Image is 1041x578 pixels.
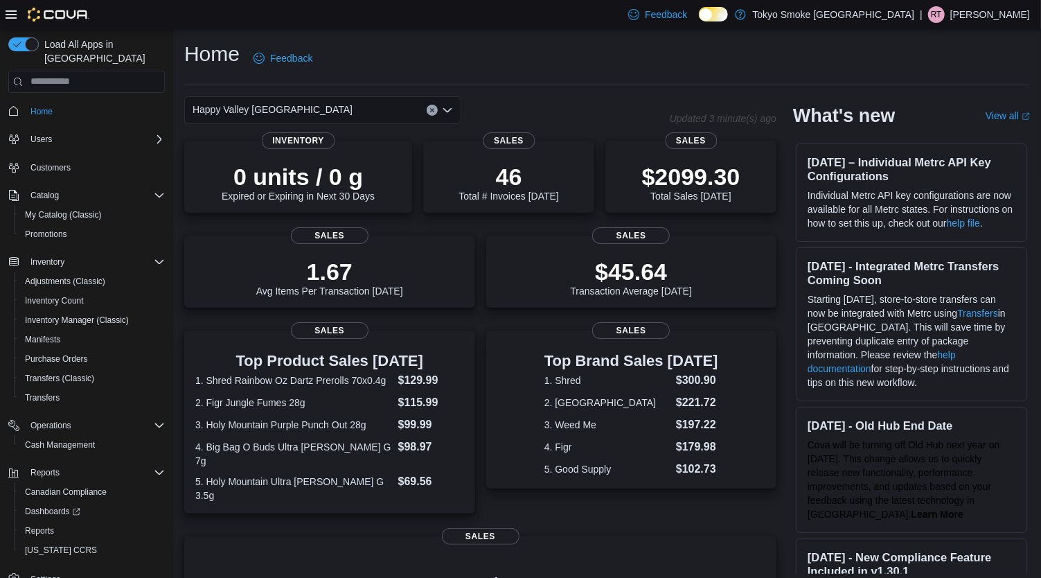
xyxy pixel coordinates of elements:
[398,394,464,411] dd: $115.99
[195,418,393,432] dt: 3. Holy Mountain Purple Punch Out 28g
[19,542,103,559] a: [US_STATE] CCRS
[195,374,393,387] dt: 1. Shred Rainbow Oz Dartz Prerolls 70x0.4g
[19,226,73,243] a: Promotions
[256,258,403,297] div: Avg Items Per Transaction [DATE]
[592,227,670,244] span: Sales
[25,254,165,270] span: Inventory
[25,209,102,220] span: My Catalog (Classic)
[928,6,945,23] div: Raelynn Tucker
[19,503,86,520] a: Dashboards
[19,370,165,387] span: Transfers (Classic)
[30,190,59,201] span: Catalog
[19,207,165,223] span: My Catalog (Classic)
[14,310,170,330] button: Inventory Manager (Classic)
[570,258,692,286] p: $45.64
[570,258,692,297] div: Transaction Average [DATE]
[398,372,464,389] dd: $129.99
[19,273,165,290] span: Adjustments (Classic)
[931,6,942,23] span: RT
[25,487,107,498] span: Canadian Compliance
[14,272,170,291] button: Adjustments (Classic)
[25,525,54,536] span: Reports
[25,464,165,481] span: Reports
[19,351,165,367] span: Purchase Orders
[950,6,1030,23] p: [PERSON_NAME]
[195,440,393,468] dt: 4. Big Bag O Buds Ultra [PERSON_NAME] G 7g
[808,419,1015,432] h3: [DATE] - Old Hub End Date
[14,541,170,560] button: [US_STATE] CCRS
[25,417,77,434] button: Operations
[19,523,60,539] a: Reports
[544,418,670,432] dt: 3. Weed Me
[808,155,1015,183] h3: [DATE] – Individual Metrc API Key Configurations
[25,506,80,517] span: Dashboards
[14,225,170,244] button: Promotions
[676,417,718,433] dd: $197.22
[642,163,740,191] p: $2099.30
[25,131,165,148] span: Users
[25,315,129,326] span: Inventory Manager (Classic)
[25,392,60,403] span: Transfers
[676,372,718,389] dd: $300.90
[256,258,403,286] p: 1.67
[398,439,464,455] dd: $98.97
[592,322,670,339] span: Sales
[19,542,165,559] span: Washington CCRS
[676,439,718,455] dd: $179.98
[25,254,70,270] button: Inventory
[3,157,170,177] button: Customers
[25,159,165,176] span: Customers
[19,312,165,329] span: Inventory Manager (Classic)
[1022,112,1030,121] svg: External link
[25,103,165,120] span: Home
[808,550,1015,578] h3: [DATE] - New Compliance Feature Included in v1.30.1
[14,369,170,388] button: Transfers (Classic)
[14,502,170,521] a: Dashboards
[459,163,558,191] p: 46
[544,462,670,476] dt: 5. Good Supply
[14,291,170,310] button: Inventory Count
[19,226,165,243] span: Promotions
[14,330,170,349] button: Manifests
[30,162,71,173] span: Customers
[808,189,1015,230] p: Individual Metrc API key configurations are now available for all Metrc states. For instructions ...
[14,435,170,455] button: Cash Management
[291,322,368,339] span: Sales
[28,8,89,21] img: Cova
[25,334,60,345] span: Manifests
[14,482,170,502] button: Canadian Compliance
[248,44,318,72] a: Feedback
[699,7,728,21] input: Dark Mode
[544,353,718,369] h3: Top Brand Sales [DATE]
[25,187,64,204] button: Catalog
[19,503,165,520] span: Dashboards
[623,1,693,28] a: Feedback
[25,159,76,176] a: Customers
[195,353,464,369] h3: Top Product Sales [DATE]
[986,110,1030,121] a: View allExternal link
[19,437,165,453] span: Cash Management
[3,416,170,435] button: Operations
[25,103,58,120] a: Home
[808,439,1000,520] span: Cova will be turning off Old Hub next year on [DATE]. This change allows us to quickly release ne...
[193,101,353,118] span: Happy Valley [GEOGRAPHIC_DATA]
[911,509,963,520] strong: Learn More
[642,163,740,202] div: Total Sales [DATE]
[19,273,111,290] a: Adjustments (Classic)
[793,105,895,127] h2: What's new
[222,163,375,202] div: Expired or Expiring in Next 30 Days
[25,545,97,556] span: [US_STATE] CCRS
[30,134,52,145] span: Users
[19,292,165,309] span: Inventory Count
[19,331,165,348] span: Manifests
[270,51,312,65] span: Feedback
[676,394,718,411] dd: $221.72
[19,370,100,387] a: Transfers (Classic)
[19,437,100,453] a: Cash Management
[25,276,105,287] span: Adjustments (Classic)
[427,105,438,116] button: Clear input
[14,205,170,225] button: My Catalog (Classic)
[3,101,170,121] button: Home
[30,256,64,268] span: Inventory
[14,388,170,408] button: Transfers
